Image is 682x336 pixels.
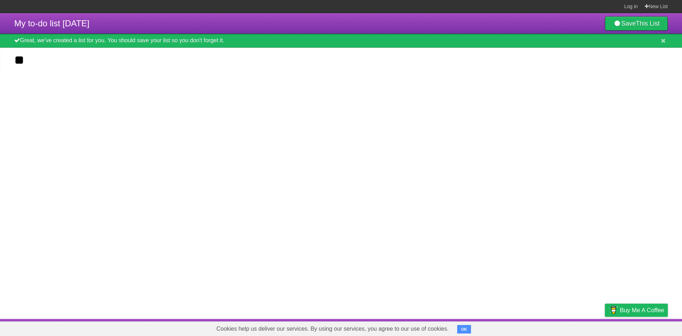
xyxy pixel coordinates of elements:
span: My to-do list [DATE] [14,18,90,28]
b: This List [636,20,660,27]
a: About [510,321,525,334]
a: Developers [534,321,563,334]
a: SaveThis List [605,16,668,31]
a: Buy me a coffee [605,304,668,317]
span: Buy me a coffee [620,304,664,316]
img: Buy me a coffee [608,304,618,316]
span: Cookies help us deliver our services. By using our services, you agree to our use of cookies. [209,322,456,336]
button: OK [457,325,471,334]
a: Privacy [596,321,614,334]
a: Terms [572,321,587,334]
a: Suggest a feature [623,321,668,334]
